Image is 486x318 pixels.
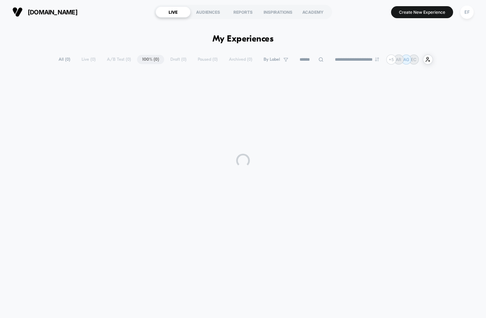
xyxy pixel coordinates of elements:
[53,55,75,64] span: All ( 0 )
[12,7,23,17] img: Visually logo
[264,57,280,62] span: By Label
[10,7,80,17] button: [DOMAIN_NAME]
[386,55,396,64] div: + 5
[295,7,330,17] div: ACADEMY
[156,7,191,17] div: LIVE
[191,7,226,17] div: AUDIENCES
[212,34,274,44] h1: My Experiences
[458,5,476,19] button: EF
[403,57,409,62] p: AG
[260,7,295,17] div: INSPIRATIONS
[28,9,77,16] span: [DOMAIN_NAME]
[391,6,453,18] button: Create New Experience
[396,57,401,62] p: AR
[411,57,416,62] p: EC
[460,5,474,19] div: EF
[375,57,379,61] img: end
[226,7,260,17] div: REPORTS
